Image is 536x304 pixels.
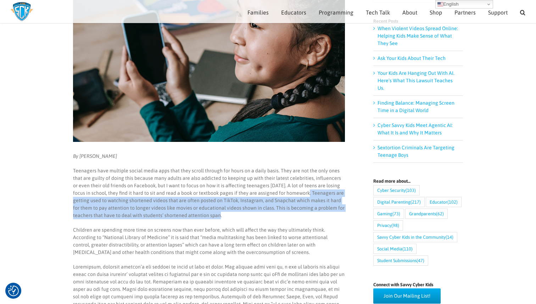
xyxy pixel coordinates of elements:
span: (110) [402,244,413,254]
h4: Read more about… [373,179,463,183]
a: Sextortion Criminals Are Targeting Teenage Boys [378,145,454,158]
span: Tech Talk [366,10,390,15]
span: Join Our Mailing List! [384,293,430,299]
span: (103) [406,186,416,195]
a: Social Media (110 items) [373,244,417,254]
a: Your Kids Are Hanging Out With AI. Here’s What This Lawsuit Teaches Us. [378,70,454,91]
button: Consent Preferences [8,286,19,296]
span: (102) [447,197,458,207]
a: Educator (102 items) [426,197,462,207]
p: Teenagers have multiple social media apps that they scroll through for hours on a daily basis. Th... [73,167,345,219]
a: Gaming (73 items) [373,209,404,219]
a: When Violent Videos Spread Online: Helping Kids Make Sense of What They See [378,26,458,46]
a: Student Submissions (47 items) [373,255,428,266]
span: (217) [411,197,421,207]
a: Cyber Security (103 items) [373,185,420,195]
em: By [PERSON_NAME] [73,153,117,159]
span: Families [247,10,269,15]
span: (62) [436,209,444,219]
span: Shop [430,10,442,15]
span: About [402,10,417,15]
a: Privacy (98 items) [373,220,403,231]
span: Support [488,10,508,15]
a: Digital Parenting (217 items) [373,197,425,207]
a: Ask Your Kids About Their Tech [378,55,446,61]
a: Finding Balance: Managing Screen Time in a Digital World [378,100,454,113]
span: (73) [392,209,400,219]
span: Programming [319,10,353,15]
p: Children are spending more time on screens now than ever before, which will affect the way they u... [73,226,345,256]
a: Savvy Cyber Kids in the Community (14 items) [373,232,457,242]
img: en [437,1,443,7]
h4: Recent Posts [373,19,463,23]
span: (98) [391,221,399,230]
span: Educators [281,10,306,15]
h4: Connect with Savvy Cyber Kids [373,282,463,287]
a: Join Our Mailing List! [373,288,441,304]
img: Savvy Cyber Kids Logo [11,2,33,21]
span: (14) [446,232,453,242]
span: Partners [454,10,476,15]
a: Grandparents (62 items) [405,209,448,219]
span: (47) [417,256,424,265]
img: Revisit consent button [8,286,19,296]
a: Cyber Savvy Kids Meet Agentic AI: What It Is and Why It Matters [378,122,453,136]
